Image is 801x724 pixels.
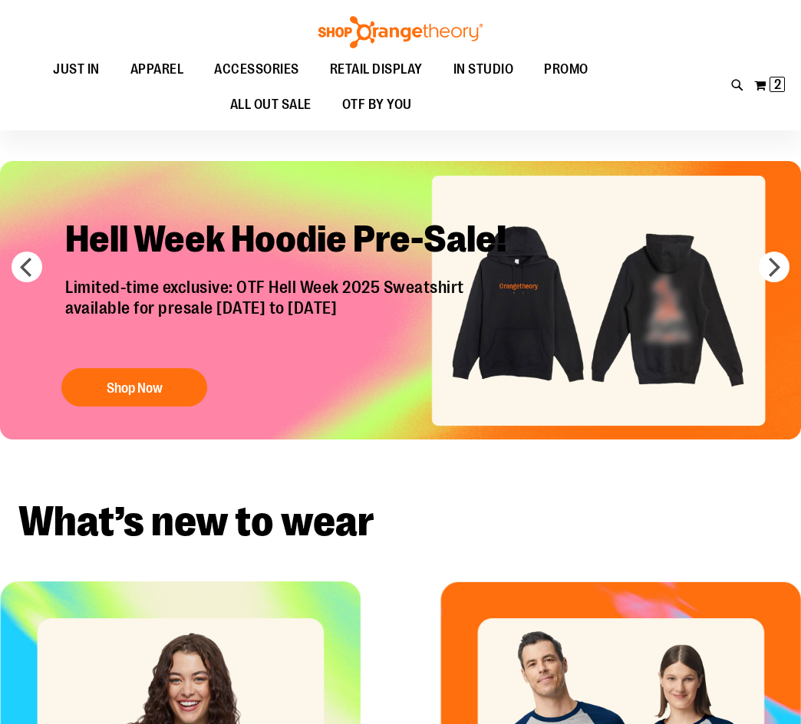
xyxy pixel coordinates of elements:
span: ALL OUT SALE [230,87,311,122]
span: PROMO [544,52,588,87]
span: ACCESSORIES [214,52,299,87]
img: Shop Orangetheory [316,16,485,48]
span: IN STUDIO [453,52,514,87]
span: RETAIL DISPLAY [330,52,423,87]
p: Limited-time exclusive: OTF Hell Week 2025 Sweatshirt available for presale [DATE] to [DATE] [54,278,533,353]
span: APPAREL [130,52,184,87]
button: Shop Now [61,368,207,406]
span: JUST IN [53,52,100,87]
span: 2 [774,77,781,92]
a: Hell Week Hoodie Pre-Sale! Limited-time exclusive: OTF Hell Week 2025 Sweatshirtavailable for pre... [54,205,533,414]
h2: What’s new to wear [18,501,783,543]
h2: Hell Week Hoodie Pre-Sale! [54,205,533,278]
button: next [759,252,789,282]
span: OTF BY YOU [342,87,412,122]
button: prev [12,252,42,282]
